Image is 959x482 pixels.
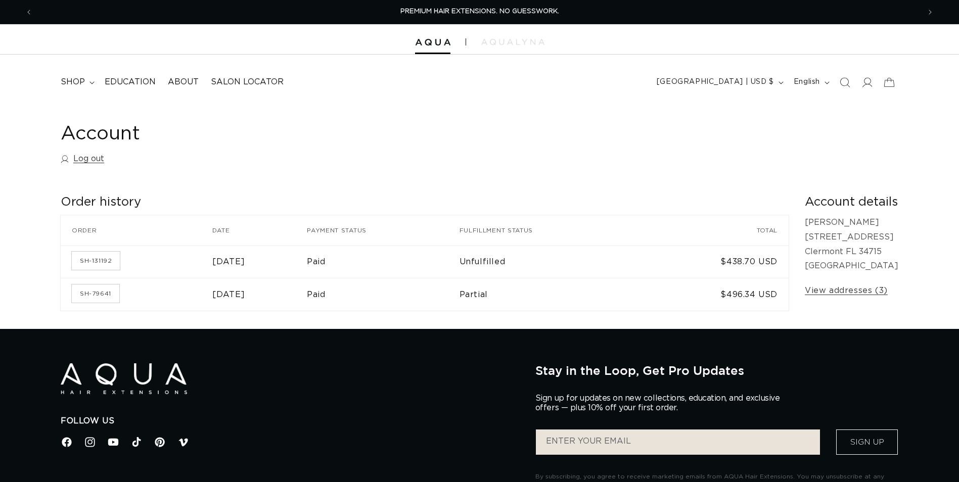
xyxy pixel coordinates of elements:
p: Sign up for updates on new collections, education, and exclusive offers — plus 10% off your first... [535,394,788,413]
th: Total [642,215,789,246]
img: Aqua Hair Extensions [415,39,450,46]
a: Order number SH-79641 [72,284,119,303]
a: Log out [61,152,104,166]
time: [DATE] [212,258,245,266]
input: ENTER YOUR EMAIL [536,429,820,455]
td: Paid [307,246,459,278]
h2: Follow Us [61,416,520,426]
summary: Search [834,71,856,93]
button: Sign Up [836,429,898,455]
a: Education [99,71,162,93]
a: Order number SH-131192 [72,252,120,270]
span: [GEOGRAPHIC_DATA] | USD $ [657,77,774,87]
td: Unfulfilled [460,246,642,278]
span: Education [105,77,156,87]
h2: Account details [805,195,898,210]
td: Paid [307,278,459,311]
span: Salon Locator [211,77,284,87]
td: $496.34 USD [642,278,789,311]
h1: Account [61,122,898,147]
h2: Order history [61,195,789,210]
time: [DATE] [212,291,245,299]
button: English [788,73,834,92]
img: Aqua Hair Extensions [61,363,187,394]
td: Partial [460,278,642,311]
th: Order [61,215,212,246]
span: About [168,77,199,87]
th: Payment status [307,215,459,246]
a: View addresses (3) [805,283,888,298]
button: [GEOGRAPHIC_DATA] | USD $ [651,73,788,92]
th: Date [212,215,307,246]
span: shop [61,77,85,87]
button: Next announcement [919,3,941,22]
summary: shop [55,71,99,93]
a: Salon Locator [205,71,290,93]
img: aqualyna.com [481,39,544,45]
p: [PERSON_NAME] [STREET_ADDRESS] Clermont FL 34715 [GEOGRAPHIC_DATA] [805,215,898,273]
button: Previous announcement [18,3,40,22]
h2: Stay in the Loop, Get Pro Updates [535,363,898,377]
td: $438.70 USD [642,246,789,278]
span: English [794,77,820,87]
a: About [162,71,205,93]
th: Fulfillment status [460,215,642,246]
span: PREMIUM HAIR EXTENSIONS. NO GUESSWORK. [400,8,559,15]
